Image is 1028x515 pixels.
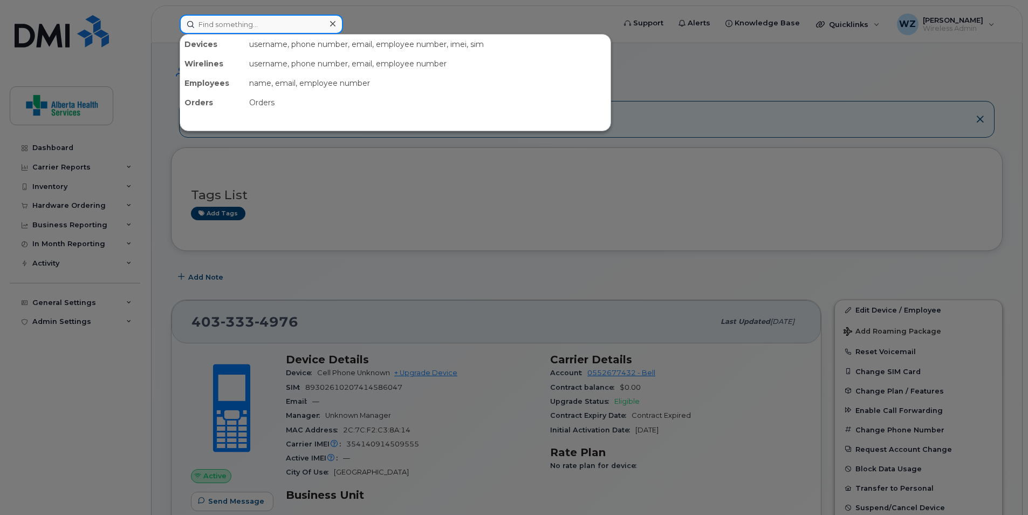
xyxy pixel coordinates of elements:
div: username, phone number, email, employee number, imei, sim [245,35,611,54]
div: Orders [245,93,611,112]
div: name, email, employee number [245,73,611,93]
div: Orders [180,93,245,112]
div: Employees [180,73,245,93]
div: Wirelines [180,54,245,73]
div: username, phone number, email, employee number [245,54,611,73]
div: Devices [180,35,245,54]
